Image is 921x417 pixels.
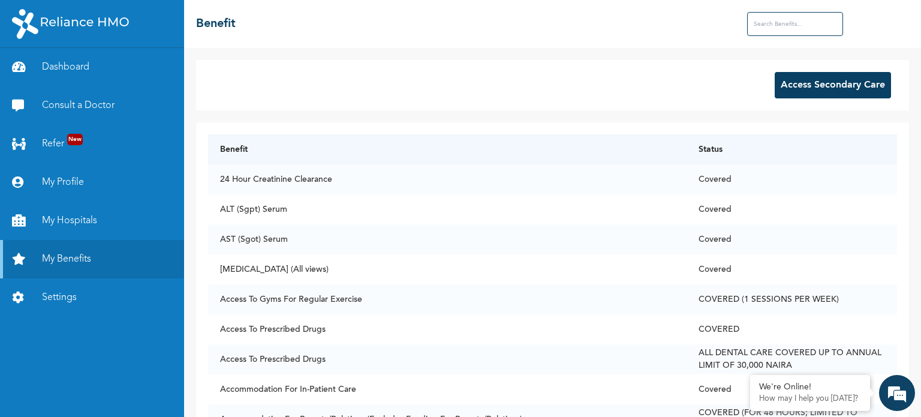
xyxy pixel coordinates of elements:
[687,164,897,194] td: Covered
[118,353,229,390] div: FAQs
[208,194,686,224] td: ALT (Sgpt) Serum
[6,374,118,382] span: Conversation
[67,134,83,145] span: New
[208,314,686,344] td: Access To Prescribed Drugs
[687,194,897,224] td: Covered
[687,314,897,344] td: COVERED
[759,394,861,404] p: How may I help you today?
[208,224,686,254] td: AST (Sgot) Serum
[208,134,686,164] th: Benefit
[197,6,225,35] div: Minimize live chat window
[22,60,49,90] img: d_794563401_company_1708531726252_794563401
[208,374,686,404] td: Accommodation For In-Patient Care
[775,72,891,98] button: Access Secondary Care
[687,344,897,374] td: ALL DENTAL CARE COVERED UP TO ANNUAL LIMIT OF 30,000 NAIRA
[208,284,686,314] td: Access To Gyms For Regular Exercise
[687,254,897,284] td: Covered
[12,9,129,39] img: RelianceHMO's Logo
[687,224,897,254] td: Covered
[759,382,861,392] div: We're Online!
[687,284,897,314] td: COVERED (1 SESSIONS PER WEEK)
[70,143,165,264] span: We're online!
[6,311,228,353] textarea: Type your message and hit 'Enter'
[687,374,897,404] td: Covered
[196,15,236,33] h2: Benefit
[687,134,897,164] th: Status
[208,344,686,374] td: Access To Prescribed Drugs
[747,12,843,36] input: Search Benefits...
[208,164,686,194] td: 24 Hour Creatinine Clearance
[62,67,201,83] div: Chat with us now
[208,254,686,284] td: [MEDICAL_DATA] (All views)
